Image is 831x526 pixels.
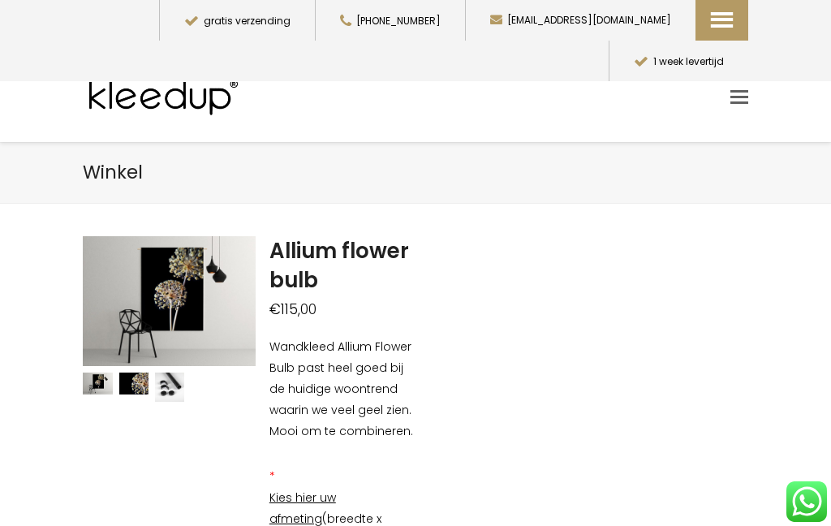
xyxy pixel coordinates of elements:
img: Allium flower bulb [83,373,112,394]
a: Toggle mobile menu [730,85,748,110]
span: Winkel [83,159,143,185]
img: Kleedup [83,65,250,130]
span: € [269,300,281,319]
button: 1 week levertijd [609,41,748,81]
img: Allium flower bulb - Afbeelding 3 [155,373,184,402]
img: Allium flower bulb - Afbeelding 2 [119,373,149,394]
p: Wandkleed Allium Flower Bulb past heel goed bij de huidige woontrend waarin we veel geel zien. Mo... [269,336,415,442]
h1: Allium flower bulb [269,236,415,295]
bdi: 115,00 [269,300,316,319]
